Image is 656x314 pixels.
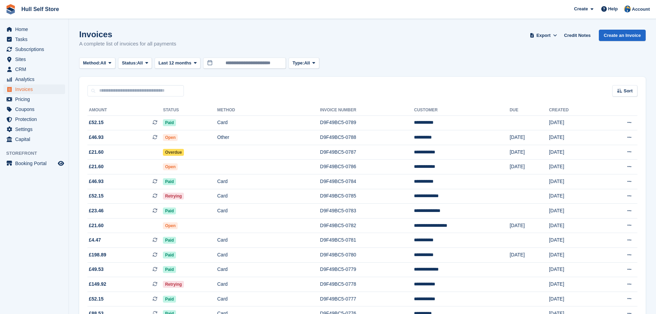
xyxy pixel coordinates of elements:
span: Analytics [15,74,56,84]
td: [DATE] [510,145,549,160]
th: Created [549,105,600,116]
button: Last 12 months [155,58,200,69]
a: menu [3,54,65,64]
a: menu [3,114,65,124]
th: Amount [87,105,163,116]
td: [DATE] [510,248,549,263]
a: menu [3,124,65,134]
span: Open [163,222,178,229]
a: menu [3,24,65,34]
td: [DATE] [510,218,549,233]
span: Capital [15,134,56,144]
h1: Invoices [79,30,176,39]
td: [DATE] [549,292,600,306]
a: Hull Self Store [19,3,62,15]
td: D9F49BC5-0781 [320,233,414,248]
span: Home [15,24,56,34]
button: Type: All [289,58,319,69]
span: £46.93 [89,134,104,141]
span: Retrying [163,281,184,288]
td: [DATE] [549,262,600,277]
td: [DATE] [549,174,600,189]
span: Last 12 months [158,60,191,67]
a: Credit Notes [561,30,593,41]
td: [DATE] [510,130,549,145]
span: Invoices [15,84,56,94]
td: D9F49BC5-0779 [320,262,414,277]
span: CRM [15,64,56,74]
span: All [304,60,310,67]
td: D9F49BC5-0789 [320,115,414,130]
td: Card [217,292,320,306]
button: Method: All [79,58,115,69]
img: Hull Self Store [624,6,631,12]
span: All [137,60,143,67]
span: £52.15 [89,295,104,303]
span: Paid [163,266,176,273]
span: Paid [163,119,176,126]
span: Sites [15,54,56,64]
td: [DATE] [549,248,600,263]
p: A complete list of invoices for all payments [79,40,176,48]
td: [DATE] [510,160,549,174]
td: [DATE] [549,189,600,204]
td: D9F49BC5-0787 [320,145,414,160]
td: Other [217,130,320,145]
td: [DATE] [549,218,600,233]
span: Storefront [6,150,69,157]
span: Pricing [15,94,56,104]
td: Card [217,248,320,263]
td: [DATE] [549,277,600,292]
span: Help [608,6,618,12]
span: £23.46 [89,207,104,214]
span: £149.92 [89,281,106,288]
td: D9F49BC5-0788 [320,130,414,145]
a: menu [3,104,65,114]
span: £198.89 [89,251,106,259]
td: [DATE] [549,204,600,219]
span: £21.60 [89,149,104,156]
td: [DATE] [549,145,600,160]
span: Paid [163,207,176,214]
td: D9F49BC5-0783 [320,204,414,219]
a: Preview store [57,159,65,168]
td: D9F49BC5-0785 [320,189,414,204]
span: Status: [122,60,137,67]
th: Status [163,105,217,116]
span: Sort [624,88,633,94]
span: Type: [292,60,304,67]
td: Card [217,233,320,248]
td: D9F49BC5-0778 [320,277,414,292]
span: Subscriptions [15,44,56,54]
td: D9F49BC5-0777 [320,292,414,306]
td: Card [217,204,320,219]
span: Open [163,163,178,170]
span: Method: [83,60,101,67]
th: Method [217,105,320,116]
span: Create [574,6,588,12]
td: D9F49BC5-0782 [320,218,414,233]
span: £21.60 [89,163,104,170]
span: Protection [15,114,56,124]
span: Booking Portal [15,159,56,168]
a: menu [3,94,65,104]
span: Open [163,134,178,141]
a: menu [3,159,65,168]
td: D9F49BC5-0786 [320,160,414,174]
span: £52.15 [89,192,104,200]
td: [DATE] [549,160,600,174]
td: Card [217,174,320,189]
a: menu [3,44,65,54]
a: menu [3,134,65,144]
span: £46.93 [89,178,104,185]
span: Paid [163,252,176,259]
span: Export [537,32,551,39]
td: Card [217,262,320,277]
button: Export [528,30,559,41]
a: menu [3,84,65,94]
a: menu [3,64,65,74]
td: [DATE] [549,115,600,130]
span: £49.53 [89,266,104,273]
span: All [101,60,106,67]
td: Card [217,115,320,130]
